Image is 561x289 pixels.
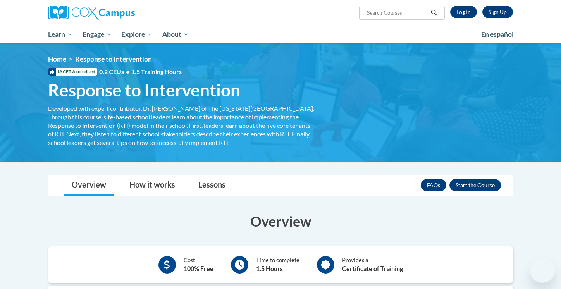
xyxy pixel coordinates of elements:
[476,26,519,43] a: En español
[450,6,477,18] a: Log In
[48,104,315,147] div: Developed with expert contributor, Dr. [PERSON_NAME] of The [US_STATE][GEOGRAPHIC_DATA]. Through ...
[48,6,135,20] img: Cox Campus
[131,68,182,75] span: 1.5 Training Hours
[449,179,501,191] button: Enroll
[126,68,129,75] span: •
[162,30,189,39] span: About
[122,175,183,196] a: How it works
[256,265,283,272] b: 1.5 Hours
[77,26,117,43] a: Engage
[48,212,513,231] h3: Overview
[43,26,77,43] a: Learn
[83,30,112,39] span: Engage
[75,55,152,63] span: Response to Intervention
[530,258,555,283] iframe: Button to launch messaging window
[342,265,403,272] b: Certificate of Training
[421,179,446,191] a: FAQs
[64,175,114,196] a: Overview
[121,30,152,39] span: Explore
[99,67,182,76] span: 0.2 CEUs
[116,26,157,43] a: Explore
[428,8,440,17] button: Search
[366,8,428,17] input: Search Courses
[48,55,66,63] a: Home
[48,80,240,100] span: Response to Intervention
[184,256,213,274] div: Cost
[342,256,403,274] div: Provides a
[256,256,299,274] div: Time to complete
[48,6,195,20] a: Cox Campus
[36,26,525,43] div: Main menu
[191,175,233,196] a: Lessons
[482,6,513,18] a: Register
[48,68,97,76] span: IACET Accredited
[48,30,72,39] span: Learn
[184,265,213,272] b: 100% Free
[157,26,194,43] a: About
[481,30,514,38] span: En español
